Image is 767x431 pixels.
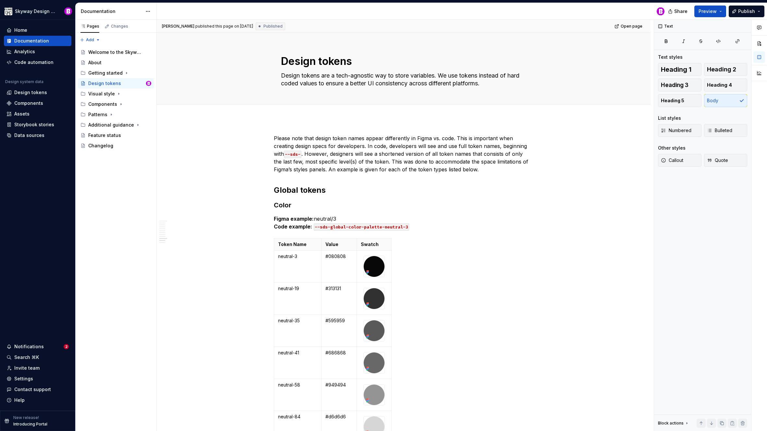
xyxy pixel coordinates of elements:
p: neutral-58 [278,382,317,388]
div: Block actions [658,419,689,428]
p: neutral-35 [278,317,317,324]
a: Changelog [78,141,154,151]
div: Documentation [81,8,142,15]
button: Search ⌘K [4,352,71,363]
div: Invite team [14,365,40,371]
a: Design tokensBobby Davis [78,78,154,89]
div: Changelog [88,142,113,149]
div: Home [14,27,27,33]
p: Introducing Portal [13,422,47,427]
code: --sds-global-color-palette-neutral-3 [314,223,409,231]
a: Data sources [4,130,71,141]
div: Patterns [88,111,107,118]
img: 7d2f9795-fa08-4624-9490-5a3f7218a56a.png [5,7,12,15]
img: Bobby Davis [657,7,664,15]
div: Components [78,99,154,109]
p: neutral-41 [278,350,317,356]
p: neutral-84 [278,413,317,420]
img: 612ae9ac-aebb-47f6-912e-0b5ce1947def.png [364,320,384,341]
div: Design system data [5,79,43,84]
div: Contact support [14,386,51,393]
p: #686868 [325,350,353,356]
span: Callout [661,157,683,164]
div: Additional guidance [78,120,154,130]
div: Welcome to the Skyway Design System! [88,49,142,55]
span: Publish [738,8,755,15]
div: Pages [80,24,99,29]
span: 2 [64,344,69,349]
a: Invite team [4,363,71,373]
img: ad36ffb9-83fe-4b48-9b26-aca0d83a81c3.png [364,352,384,373]
h2: Global tokens [274,185,533,195]
button: Contact support [4,384,71,395]
div: Help [14,397,25,403]
a: Code automation [4,57,71,68]
button: Notifications2 [4,341,71,352]
span: Add [86,37,94,43]
a: Design tokens [4,87,71,98]
span: Heading 1 [661,66,691,73]
div: Page tree [78,47,154,151]
div: published this page on [DATE] [195,24,253,29]
button: Skyway Design SystemBobby Davis [1,4,74,18]
img: Bobby Davis [64,7,72,15]
div: Analytics [14,48,35,55]
a: Open page [613,22,645,31]
div: Block actions [658,421,684,426]
button: Share [665,6,692,17]
button: Help [4,395,71,405]
div: Notifications [14,343,44,350]
p: neutral-3 [278,253,317,260]
p: Value [325,241,353,248]
p: #080808 [325,253,353,260]
p: Swatch [361,241,387,248]
div: About [88,59,102,66]
p: neutral/3 [274,215,533,230]
a: Documentation [4,36,71,46]
strong: Code example: [274,223,312,230]
div: Assets [14,111,30,117]
img: Bobby Davis [146,81,151,86]
button: Heading 2 [704,63,748,76]
a: About [78,57,154,68]
textarea: Design tokens are a tech-agnostic way to store variables. We use tokens instead of hard coded val... [280,70,525,89]
a: Components [4,98,71,108]
a: Analytics [4,46,71,57]
button: Numbered [658,124,701,137]
span: Heading 3 [661,82,688,88]
div: Components [14,100,43,106]
p: #d6d6d6 [325,413,353,420]
div: Changes [111,24,128,29]
div: Documentation [14,38,49,44]
div: Getting started [78,68,154,78]
div: Design tokens [88,80,121,87]
div: Components [88,101,117,107]
a: Settings [4,374,71,384]
div: Getting started [88,70,123,76]
p: Token Name [278,241,317,248]
img: 42fc1821-a29b-4744-a223-4d439fc3b075.png [364,385,384,405]
div: Text styles [658,54,683,60]
h3: Color [274,201,533,210]
div: Patterns [78,109,154,120]
button: Quote [704,154,748,167]
span: Numbered [661,127,691,134]
p: New release! [13,415,39,420]
strong: Figma example: [274,215,314,222]
button: Heading 3 [658,79,701,92]
span: [PERSON_NAME] [162,24,194,29]
a: Home [4,25,71,35]
button: Add [78,35,102,44]
button: Bulleted [704,124,748,137]
p: #313131 [325,285,353,292]
span: Heading 5 [661,97,684,104]
a: Welcome to the Skyway Design System! [78,47,154,57]
div: Code automation [14,59,54,66]
div: Design tokens [14,89,47,96]
div: Settings [14,376,33,382]
code: --sds- [284,151,301,158]
button: Callout [658,154,701,167]
div: Search ⌘K [14,354,39,361]
span: Bulleted [707,127,732,134]
textarea: Design tokens [280,54,525,69]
